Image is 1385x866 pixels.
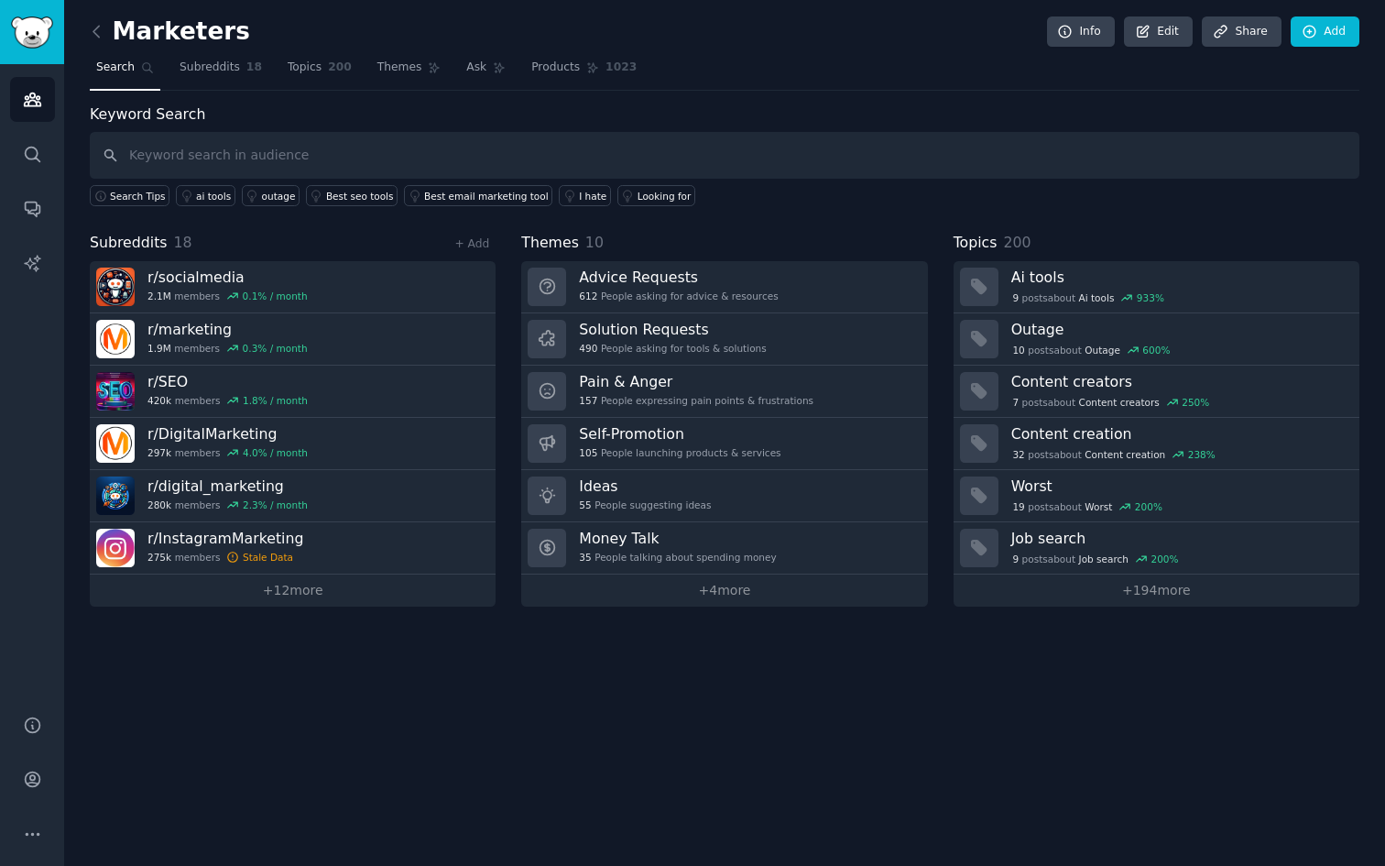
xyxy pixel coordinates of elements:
a: Worst19postsaboutWorst200% [954,470,1359,522]
div: 238 % [1188,448,1216,461]
span: 297k [147,446,171,459]
div: outage [262,190,296,203]
div: People asking for advice & resources [579,290,778,302]
a: r/DigitalMarketing297kmembers4.0% / month [90,418,496,470]
div: 0.3 % / month [243,342,308,355]
a: Ideas55People suggesting ideas [521,470,927,522]
a: Best email marketing tool [404,185,552,206]
h3: Self-Promotion [579,424,780,444]
div: members [147,290,308,302]
span: 420k [147,394,171,407]
span: Content creation [1085,448,1165,461]
span: 612 [579,290,597,302]
a: r/InstagramMarketing275kmembersStale Data [90,522,496,575]
a: Pain & Anger157People expressing pain points & frustrations [521,366,927,418]
a: Ask [460,53,512,91]
span: Themes [521,232,579,255]
div: post s about [1011,290,1166,306]
a: Topics200 [281,53,358,91]
h3: r/ DigitalMarketing [147,424,308,444]
div: 4.0 % / month [243,446,308,459]
a: Share [1202,16,1281,48]
div: 0.1 % / month [243,290,308,302]
h2: Marketers [90,17,250,47]
a: +4more [521,575,927,607]
a: Content creation32postsaboutContent creation238% [954,418,1359,470]
span: 105 [579,446,597,459]
span: Topics [288,60,322,76]
h3: r/ SEO [147,372,308,391]
img: InstagramMarketing [96,529,135,567]
h3: Job search [1011,529,1347,548]
span: 1.9M [147,342,171,355]
span: 9 [1012,291,1019,304]
h3: r/ InstagramMarketing [147,529,303,548]
span: 18 [246,60,262,76]
a: Best seo tools [306,185,398,206]
a: Products1023 [525,53,643,91]
a: Themes [371,53,448,91]
div: People talking about spending money [579,551,776,564]
span: 19 [1012,500,1024,513]
span: Outage [1085,344,1120,356]
h3: Advice Requests [579,268,778,287]
span: 32 [1012,448,1024,461]
div: 2.3 % / month [243,499,308,511]
div: ai tools [196,190,231,203]
span: 55 [579,499,591,511]
a: outage [242,185,300,206]
span: Search [96,60,135,76]
span: Content creators [1079,396,1160,409]
img: GummySearch logo [11,16,53,49]
div: People launching products & services [579,446,780,459]
div: members [147,342,308,355]
img: marketing [96,320,135,358]
h3: Ai tools [1011,268,1347,287]
a: Edit [1124,16,1193,48]
span: Topics [954,232,998,255]
h3: Content creators [1011,372,1347,391]
a: Solution Requests490People asking for tools & solutions [521,313,927,366]
h3: Ideas [579,477,711,496]
span: 200 [1003,234,1031,251]
span: Themes [377,60,422,76]
span: 18 [174,234,192,251]
a: r/socialmedia2.1Mmembers0.1% / month [90,261,496,313]
a: Info [1047,16,1115,48]
span: 157 [579,394,597,407]
div: post s about [1011,551,1181,567]
span: 7 [1012,396,1019,409]
img: digital_marketing [96,477,135,515]
a: Ai tools9postsaboutAi tools933% [954,261,1359,313]
a: Subreddits18 [173,53,268,91]
div: members [147,446,308,459]
a: Content creators7postsaboutContent creators250% [954,366,1359,418]
span: Subreddits [180,60,240,76]
div: Best seo tools [326,190,394,203]
div: 600 % [1142,344,1170,356]
a: I hate [559,185,611,206]
h3: r/ socialmedia [147,268,308,287]
span: 2.1M [147,290,171,302]
div: 1.8 % / month [243,394,308,407]
h3: Worst [1011,477,1347,496]
h3: r/ marketing [147,320,308,339]
div: Stale Data [243,551,293,564]
div: post s about [1011,499,1164,515]
a: r/digital_marketing280kmembers2.3% / month [90,470,496,522]
a: ai tools [176,185,235,206]
a: Self-Promotion105People launching products & services [521,418,927,470]
a: Looking for [617,185,695,206]
a: r/SEO420kmembers1.8% / month [90,366,496,418]
div: members [147,394,308,407]
h3: Content creation [1011,424,1347,444]
a: +12more [90,575,496,607]
div: Best email marketing tool [424,190,549,203]
a: Outage10postsaboutOutage600% [954,313,1359,366]
img: SEO [96,372,135,411]
a: Money Talk35People talking about spending money [521,522,927,575]
a: +194more [954,575,1359,607]
h3: Solution Requests [579,320,766,339]
span: 1023 [605,60,637,76]
img: socialmedia [96,268,135,306]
